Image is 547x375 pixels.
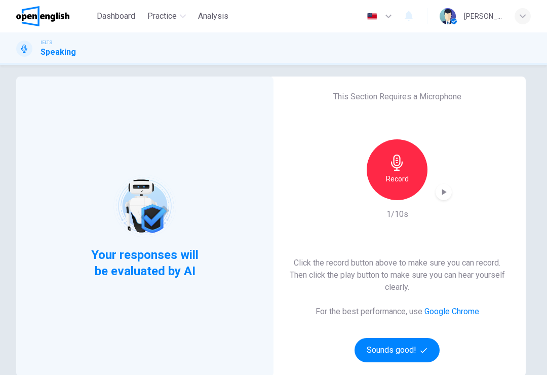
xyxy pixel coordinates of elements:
[198,10,228,22] span: Analysis
[424,307,479,316] a: Google Chrome
[194,7,232,25] button: Analysis
[147,10,177,22] span: Practice
[93,7,139,25] button: Dashboard
[386,173,409,185] h6: Record
[285,257,510,293] h6: Click the record button above to make sure you can record. Then click the play button to make sur...
[16,6,69,26] img: OpenEnglish logo
[41,46,76,58] h1: Speaking
[41,39,52,46] span: IELTS
[333,91,461,103] h6: This Section Requires a Microphone
[355,338,440,362] button: Sounds good!
[367,139,427,200] button: Record
[440,8,456,24] img: Profile picture
[112,174,177,238] img: robot icon
[84,247,207,279] span: Your responses will be evaluated by AI
[366,13,378,20] img: en
[143,7,190,25] button: Practice
[16,6,93,26] a: OpenEnglish logo
[464,10,502,22] div: [PERSON_NAME]
[97,10,135,22] span: Dashboard
[316,306,479,318] h6: For the best performance, use
[386,208,408,220] h6: 1/10s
